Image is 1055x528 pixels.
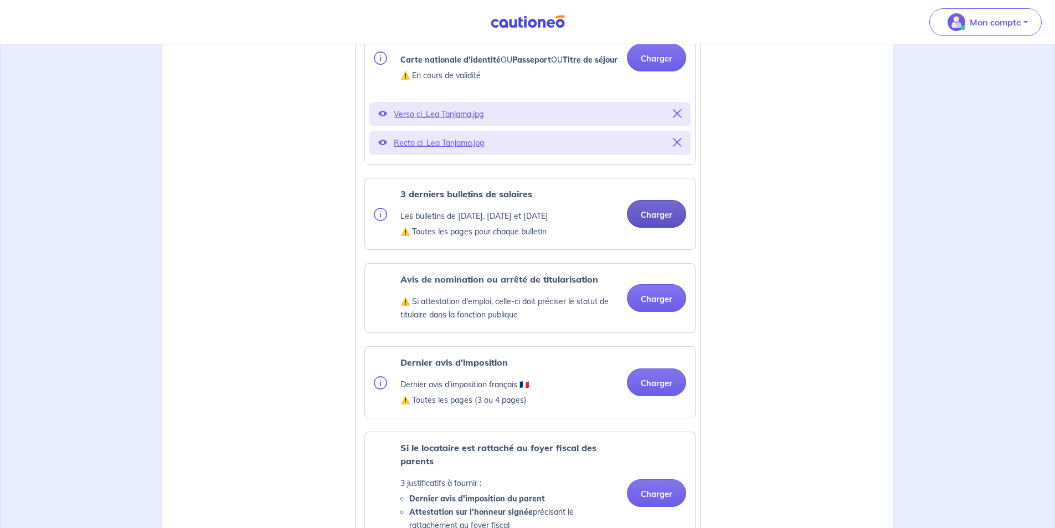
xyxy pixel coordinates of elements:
strong: Carte nationale d'identité [400,55,501,65]
p: Dernier avis d'imposition français 🇫🇷. [400,378,531,391]
button: Voir [378,135,387,151]
div: categoryName: tax-assessment, userCategory: office-holder [364,346,696,418]
p: ⚠️ Toutes les pages pour chaque bulletin [400,225,548,238]
p: Les bulletins de [DATE], [DATE] et [DATE] [400,209,548,223]
p: 3 justificatifs à fournir : [400,476,618,490]
p: ⚠️ En cours de validité [400,69,617,82]
p: Mon compte [970,16,1021,29]
button: Charger [627,284,686,312]
button: Charger [627,479,686,507]
p: OU OU [400,53,617,66]
p: ⚠️ Si attestation d'emploi, celle-ci doit préciser le statut de titulaire dans la fonction publique [400,295,618,321]
button: illu_account_valid_menu.svgMon compte [929,8,1042,36]
button: Supprimer [673,135,682,151]
button: Voir [378,106,387,122]
img: info.svg [374,52,387,65]
button: Charger [627,44,686,71]
img: illu_account_valid_menu.svg [948,13,965,31]
button: Charger [627,368,686,396]
p: Verso ci_Lea Tanjama.jpg [394,106,666,122]
strong: Si le locataire est rattaché au foyer fiscal des parents [400,442,596,467]
button: Charger [627,200,686,228]
div: categoryName: national-id, userCategory: office-holder [364,22,696,165]
strong: Attestation sur l'honneur signée [409,507,533,517]
p: Recto ci_Lea Tanjama.jpg [394,135,666,151]
strong: Dernier avis d'imposition [400,357,508,368]
strong: Passeport [512,55,551,65]
strong: Dernier avis d'imposition du parent [409,494,545,504]
img: info.svg [374,208,387,221]
div: categoryName: office-holder-proof, userCategory: office-holder [364,263,696,333]
strong: Titre de séjour [563,55,617,65]
strong: Avis de nomination ou arrêté de titularisation [400,274,598,285]
button: Supprimer [673,106,682,122]
img: Cautioneo [486,15,569,29]
div: categoryName: pay-slip, userCategory: office-holder [364,178,696,250]
p: ⚠️ Toutes les pages (3 ou 4 pages) [400,393,531,407]
img: info.svg [374,376,387,389]
strong: 3 derniers bulletins de salaires [400,188,532,199]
